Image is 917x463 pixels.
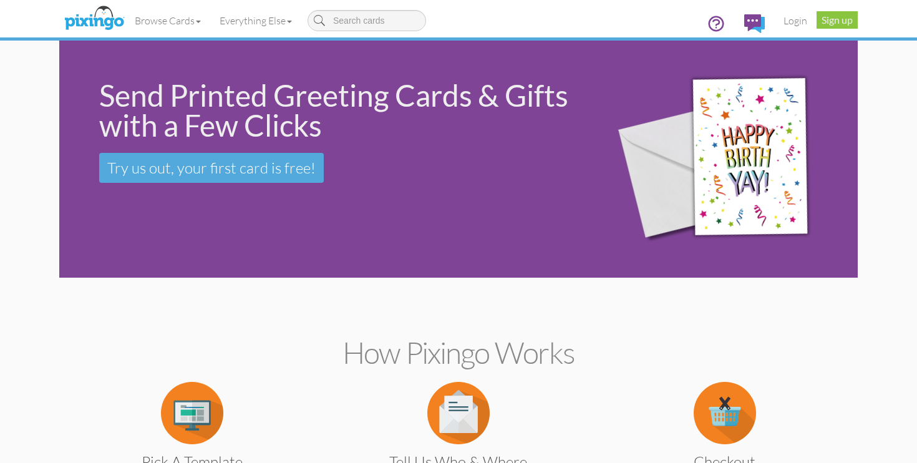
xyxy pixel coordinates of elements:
img: item.alt [694,382,756,444]
img: comments.svg [744,14,765,33]
a: Login [774,5,817,36]
input: Search cards [308,10,426,31]
div: Send Printed Greeting Cards & Gifts with a Few Clicks [99,80,581,140]
iframe: Chat [916,462,917,463]
a: Everything Else [210,5,301,36]
a: Try us out, your first card is free! [99,153,324,183]
a: Sign up [817,11,858,29]
img: item.alt [161,382,223,444]
img: item.alt [427,382,490,444]
img: pixingo logo [61,3,127,34]
span: Try us out, your first card is free! [107,158,316,177]
a: Browse Cards [125,5,210,36]
h2: How Pixingo works [81,336,836,369]
img: 942c5090-71ba-4bfc-9a92-ca782dcda692.png [599,44,855,275]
